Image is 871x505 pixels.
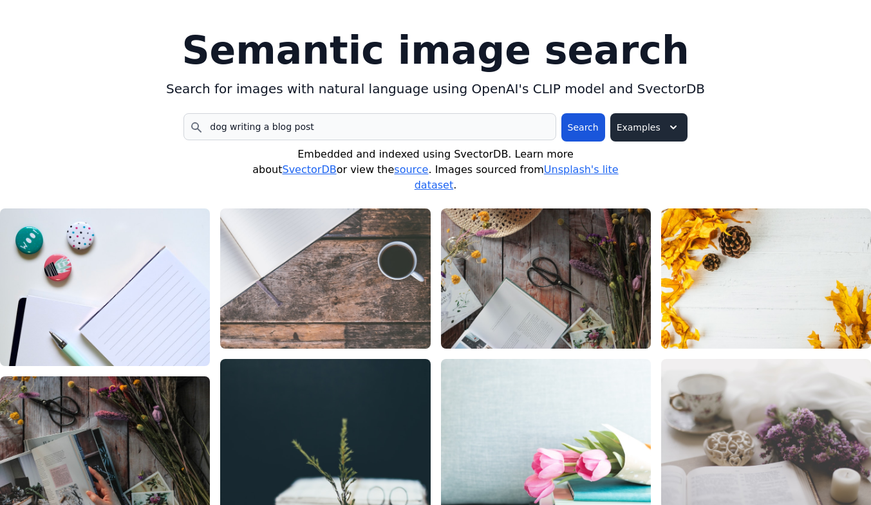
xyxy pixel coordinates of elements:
[441,208,651,349] img: "Keeping busy during while social distancing" by Visual Stories || Micheile
[666,120,681,135] svg: chevron down outline
[239,147,632,193] p: Embedded and indexed using SvectorDB. Learn more about or view the . Images sourced from .
[220,208,430,349] img: Photo by Jessica Lewis
[661,208,871,349] img: "Fall Orange Leaves White Wood Background" by Rinck Content Studio
[561,113,605,142] button: Search
[610,113,688,142] button: Exampleschevron down outline
[183,113,556,140] input: Search
[282,163,336,176] a: SvectorDB
[394,163,428,176] a: source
